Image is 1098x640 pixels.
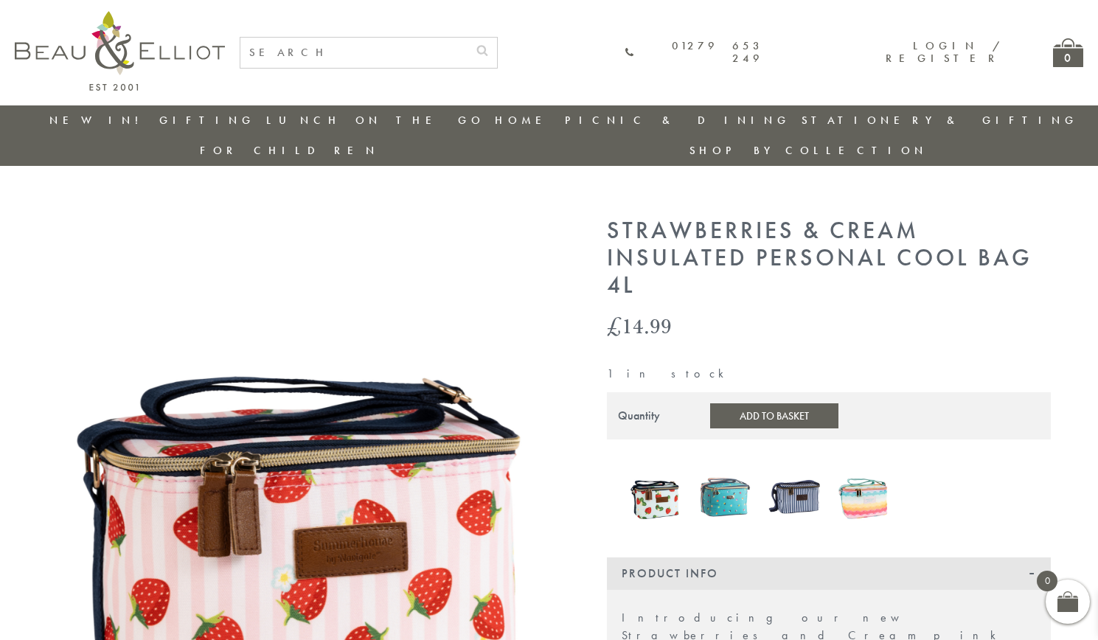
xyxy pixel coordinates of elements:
a: Coconut Grove Personal Picnic Cool Bag 4L [836,464,891,534]
a: Picnic & Dining [565,113,791,128]
a: Three Rivers Personal Cool Bag 4L [767,462,821,535]
a: Shop by collection [689,143,928,158]
img: Confetti Personal Cool Bag 4L [698,462,752,532]
img: Coconut Grove Personal Picnic Cool Bag 4L [836,464,891,531]
a: Gifting [159,113,255,128]
a: Lunch On The Go [266,113,484,128]
div: Product Info [607,557,1051,590]
a: Confetti Personal Cool Bag 4L [698,462,752,535]
img: logo [15,11,225,91]
bdi: 14.99 [607,310,672,341]
h1: Strawberries & Cream Insulated Personal Cool Bag 4L [607,218,1051,299]
a: 01279 653 249 [625,40,764,66]
img: Three Rivers Personal Cool Bag 4L [767,462,821,532]
a: Home [495,113,554,128]
a: Stationery & Gifting [802,113,1078,128]
img: Strawberries & Cream Aqua Insulated Personal Cool Bag 4L [629,463,684,530]
span: £ [607,310,622,341]
button: Add to Basket [710,403,838,428]
a: 0 [1053,38,1083,67]
a: For Children [200,143,379,158]
span: 0 [1037,571,1057,591]
a: Strawberries & Cream Aqua Insulated Personal Cool Bag 4L [629,463,684,533]
a: New in! [49,113,148,128]
div: Quantity [618,409,660,422]
input: SEARCH [240,38,468,68]
p: 1 in stock [607,367,1051,380]
a: Login / Register [886,38,1001,66]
